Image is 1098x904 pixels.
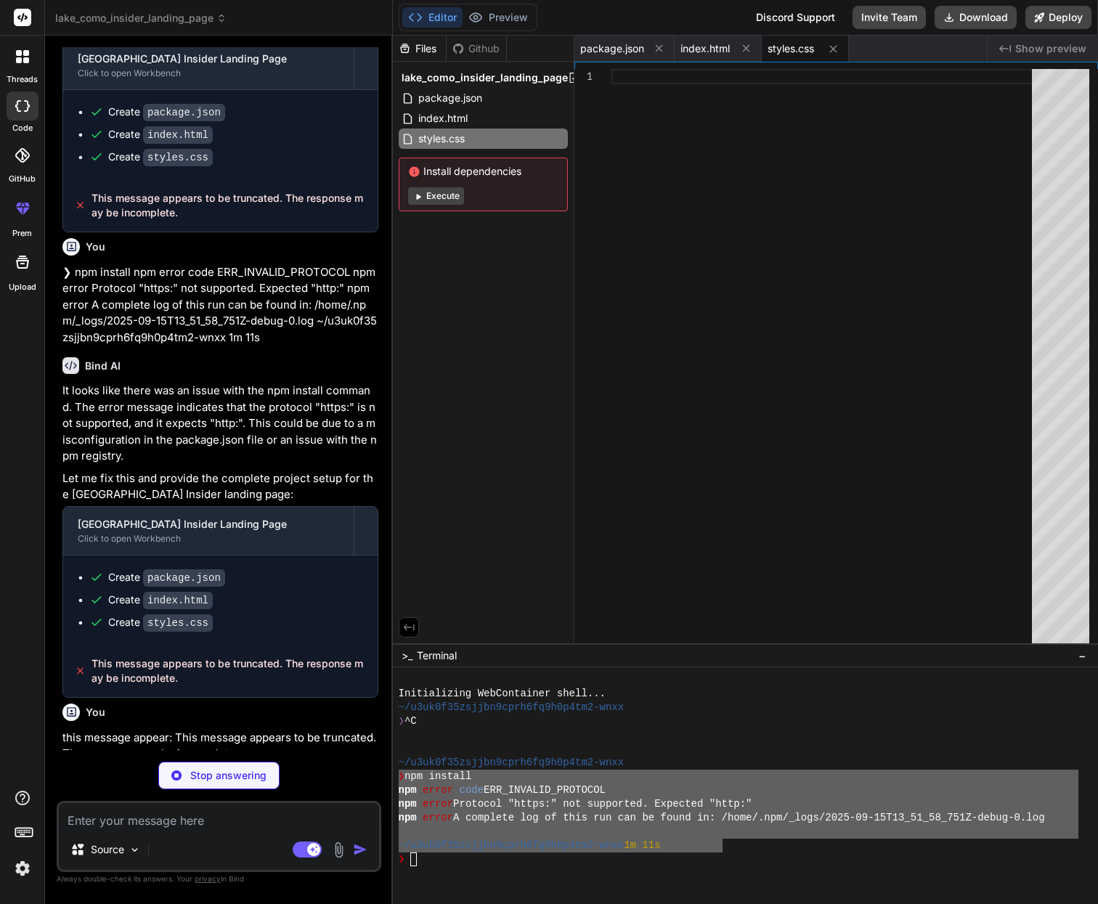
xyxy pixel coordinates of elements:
span: A complete log of this run can be found in: /home/.npm/_logs/2025-09-15T13_51_58_751Z-debug-0.log [453,811,1044,825]
span: ~/u3uk0f35zsjjbn9cprh6fq9h0p4tm2-wnxx [399,701,625,714]
code: package.json [143,104,225,121]
span: error [423,797,453,811]
span: npm [399,811,417,825]
span: ~/u3uk0f35zsjjbn9cprh6fq9h0p4tm2-wnxx [399,839,625,852]
label: code [12,122,33,134]
span: privacy [195,874,221,883]
div: [GEOGRAPHIC_DATA] Insider Landing Page [78,52,339,66]
span: lake_como_insider_landing_page [55,11,227,25]
div: Github [447,41,506,56]
label: prem [12,227,32,240]
span: This message appears to be truncated. The response may be incomplete. [91,191,365,220]
p: Source [91,842,124,857]
span: package.json [580,41,644,56]
p: It looks like there was an issue with the npm install command. The error message indicates that t... [62,383,378,465]
button: Invite Team [853,6,926,29]
span: index.html [680,41,730,56]
div: Discord Support [747,6,844,29]
button: Preview [463,7,534,28]
span: npm [399,797,417,811]
span: styles.css [768,41,814,56]
img: settings [10,856,35,881]
span: >_ [402,648,412,663]
div: Create [108,593,213,608]
span: ❯ [399,852,404,866]
span: code [460,783,484,797]
span: This message appears to be truncated. The response may be incomplete. [91,656,365,685]
p: Stop answering [190,768,267,783]
span: Terminal [417,648,457,663]
div: Create [108,150,213,165]
span: 1m 11s [624,839,660,852]
label: GitHub [9,173,36,185]
span: error [423,783,453,797]
p: Always double-check its answers. Your in Bind [57,872,381,886]
img: icon [353,842,367,857]
span: package.json [417,89,484,107]
code: styles.css [143,614,213,632]
span: ❯ [399,714,404,728]
button: [GEOGRAPHIC_DATA] Insider Landing PageClick to open Workbench [63,507,354,555]
span: Show preview [1015,41,1086,56]
span: ERR_INVALID_PROTOCOL [484,783,606,797]
h6: Bind AI [85,359,121,373]
span: error [423,811,453,825]
button: Deploy [1025,6,1091,29]
p: ❯ npm install npm error code ERR_INVALID_PROTOCOL npm error Protocol "https:" not supported. Expe... [62,264,378,346]
div: Files [393,41,446,56]
h6: You [86,240,105,254]
span: ❯ [399,770,404,783]
p: this message appear: This message appears to be truncated. The response may be incomplete. [62,730,378,762]
span: npm [399,783,417,797]
h6: You [86,705,105,720]
div: Create [108,570,225,585]
label: threads [7,73,38,86]
span: lake_como_insider_landing_page [402,70,568,85]
code: styles.css [143,149,213,166]
button: Execute [408,187,464,205]
span: Install dependencies [408,164,558,179]
span: styles.css [417,130,466,147]
div: [GEOGRAPHIC_DATA] Insider Landing Page [78,517,339,532]
p: Let me fix this and provide the complete project setup for the [GEOGRAPHIC_DATA] Insider landing ... [62,471,378,503]
button: Editor [402,7,463,28]
span: ~/u3uk0f35zsjjbn9cprh6fq9h0p4tm2-wnxx [399,756,625,770]
button: − [1075,644,1089,667]
span: npm install [404,770,471,783]
img: attachment [330,842,347,858]
span: index.html [417,110,469,127]
div: 1 [574,69,593,84]
code: index.html [143,126,213,144]
code: package.json [143,569,225,587]
span: ^C [404,714,417,728]
img: Pick Models [129,844,141,856]
span: Initializing WebContainer shell... [399,687,606,701]
button: Download [935,6,1017,29]
div: Create [108,615,213,630]
code: index.html [143,592,213,609]
div: Click to open Workbench [78,533,339,545]
div: Create [108,105,225,120]
div: Create [108,127,213,142]
span: Protocol "https:" not supported. Expected "http:" [453,797,752,811]
div: Click to open Workbench [78,68,339,79]
label: Upload [9,281,36,293]
button: [GEOGRAPHIC_DATA] Insider Landing PageClick to open Workbench [63,41,354,89]
span: − [1078,648,1086,663]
